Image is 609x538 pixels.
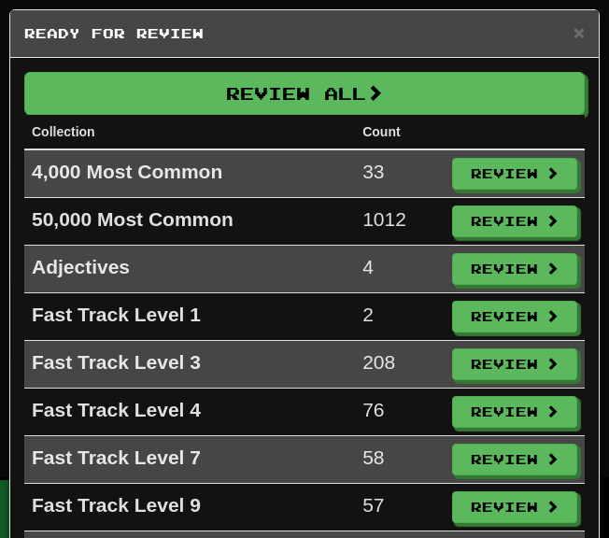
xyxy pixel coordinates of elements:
[452,444,577,475] button: Review
[452,348,577,380] button: Review
[355,246,445,293] td: 4
[355,341,445,389] td: 208
[355,149,445,198] td: 33
[452,253,577,285] button: Review
[355,484,445,531] td: 57
[452,491,577,523] button: Review
[355,293,445,341] td: 2
[452,301,577,333] button: Review
[24,436,355,484] td: Fast Track Level 7
[355,198,445,246] td: 1012
[355,436,445,484] td: 58
[24,389,355,436] td: Fast Track Level 4
[24,341,355,389] td: Fast Track Level 3
[24,484,355,531] td: Fast Track Level 9
[24,24,585,43] h5: Ready for Review
[24,72,585,115] button: Review All
[24,246,355,293] td: Adjectives
[574,21,585,43] span: ×
[452,205,577,237] button: Review
[24,115,355,149] th: Collection
[24,293,355,341] td: Fast Track Level 1
[452,396,577,428] button: Review
[452,158,577,190] button: Review
[574,22,585,42] button: Close
[24,149,355,198] td: 4,000 Most Common
[355,115,445,149] th: Count
[24,198,355,246] td: 50,000 Most Common
[355,389,445,436] td: 76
